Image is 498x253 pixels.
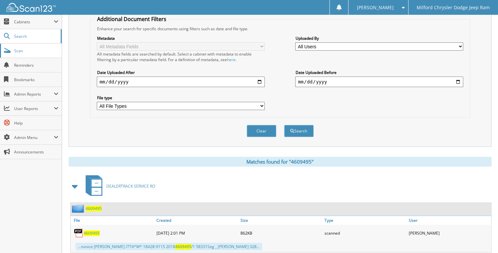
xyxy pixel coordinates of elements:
label: Uploaded By [295,35,463,41]
div: 862KB [239,226,323,240]
span: 4609495 [175,244,191,249]
span: Scan [14,48,58,54]
a: Created [155,216,239,225]
label: Date Uploaded After [97,70,264,75]
a: here [227,57,235,62]
span: DEALERTRACK SERVICE RO [106,183,155,189]
a: Type [323,216,407,225]
a: File [71,216,155,225]
span: [PERSON_NAME] [357,6,393,10]
a: DEALERTRACK SERVICE RO [82,173,155,199]
img: scan123-logo-white.svg [7,3,56,12]
input: end [295,77,463,87]
div: Enhance your search for specific documents using filters such as date and file type. [93,26,466,32]
input: start [97,77,264,87]
span: Announcements [14,149,58,155]
a: 4609495 [84,230,100,236]
span: Cabinets [14,19,54,25]
button: Search [284,125,314,137]
div: [PERSON_NAME] [407,226,491,240]
span: Admin Menu [14,135,54,140]
label: Metadata [97,35,264,41]
div: Matches found for "4609495" [69,157,491,167]
label: File type [97,95,264,101]
button: Clear [247,125,276,137]
img: PDF.png [74,228,84,238]
legend: Additional Document Filters [93,15,169,23]
label: Date Uploaded Before [295,70,463,75]
iframe: Chat Widget [465,221,498,253]
span: Search [14,34,57,39]
img: folder2.png [72,204,86,213]
span: Bookmarks [14,77,58,82]
a: User [407,216,491,225]
span: Help [14,120,58,126]
a: 4609495 [86,206,102,211]
div: [DATE] 2:01 PM [155,226,239,240]
span: Reminders [14,62,58,68]
a: Size [239,216,323,225]
div: ...nvoice [PERSON_NAME] /774*W* 18428-9115 2018 /1 58331Seg _ [PERSON_NAME] 328... [75,243,262,250]
span: Milford Chrysler Dodge Jeep Ram [417,6,490,10]
div: All metadata fields are searched by default. Select a cabinet with metadata to enable filtering b... [97,51,264,62]
span: User Reports [14,106,54,111]
span: Admin Reports [14,91,54,97]
div: scanned [323,226,407,240]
